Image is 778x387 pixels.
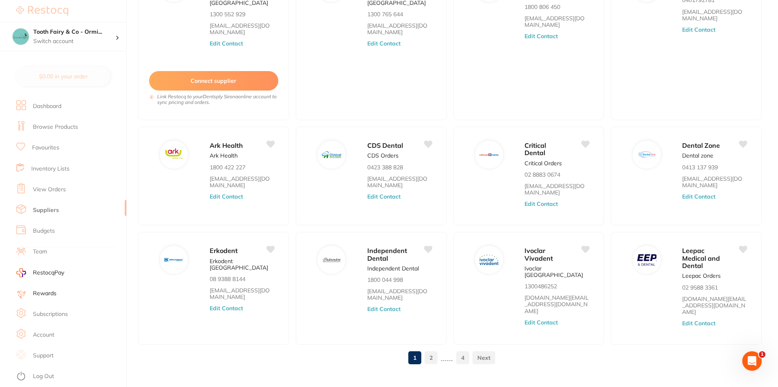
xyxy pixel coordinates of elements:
a: Inventory Lists [31,165,69,173]
a: RestocqPay [16,268,64,277]
button: Edit Contact [524,319,558,326]
p: CDS Orders [367,152,399,159]
button: $0.00 in your order [16,67,110,86]
span: CDS Dental [367,141,403,149]
a: [EMAIL_ADDRESS][DOMAIN_NAME] [210,22,274,35]
img: Dental Zone [637,145,657,164]
img: Ivoclar Vivadent [479,250,499,270]
button: Connect supplier [149,71,278,91]
p: Switch account [33,37,115,45]
img: Restocq Logo [16,6,68,16]
a: [EMAIL_ADDRESS][DOMAIN_NAME] [682,9,747,22]
img: Independent Dental [322,250,341,270]
p: 1300 552 929 [210,11,245,17]
p: 08 9388 8144 [210,276,245,282]
p: 02 8883 0674 [524,171,560,178]
img: Erkodent [165,250,184,270]
p: Ark Health [210,152,238,159]
p: 1300 765 644 [367,11,403,17]
p: 1300486252 [524,283,557,290]
a: [EMAIL_ADDRESS][DOMAIN_NAME] [524,15,589,28]
button: Edit Contact [367,193,401,200]
span: Independent Dental [367,246,407,262]
a: [EMAIL_ADDRESS][DOMAIN_NAME] [367,288,432,301]
img: Critical Dental [479,145,499,164]
span: RestocqPay [33,269,64,277]
a: [DOMAIN_NAME][EMAIL_ADDRESS][DOMAIN_NAME] [524,294,589,314]
a: Account [33,331,54,339]
img: CDS Dental [322,145,341,164]
a: Support [33,352,54,360]
img: Leepac Medical and Dental [637,250,657,270]
span: Dental Zone [682,141,720,149]
a: [DOMAIN_NAME][EMAIL_ADDRESS][DOMAIN_NAME] [682,296,747,315]
a: 4 [456,350,469,366]
a: 2 [425,350,438,366]
button: Edit Contact [367,306,401,312]
a: Suppliers [33,206,59,214]
a: Budgets [33,227,55,235]
a: Team [33,248,47,256]
p: 1800 422 227 [210,164,245,171]
p: Erkodent [GEOGRAPHIC_DATA] [210,258,274,271]
a: [EMAIL_ADDRESS][DOMAIN_NAME] [524,183,589,196]
a: [EMAIL_ADDRESS][DOMAIN_NAME] [682,175,747,188]
p: 1800 806 450 [524,4,560,10]
a: [EMAIL_ADDRESS][DOMAIN_NAME] [210,287,274,300]
p: 1800 044 998 [367,277,403,283]
p: Dental zone [682,152,713,159]
a: Subscriptions [33,310,68,318]
p: Independent Dental [367,265,419,272]
span: Erkodent [210,246,238,255]
a: 1 [408,350,421,366]
p: Leepac Orders [682,272,721,279]
span: Critical Dental [524,141,546,157]
button: Edit Contact [524,201,558,207]
a: Log Out [33,372,54,381]
a: Favourites [32,144,59,152]
button: Edit Contact [210,305,243,311]
button: Edit Contact [682,26,715,33]
a: [EMAIL_ADDRESS][DOMAIN_NAME] [367,22,432,35]
a: View Orders [33,186,66,194]
p: 0423 388 828 [367,164,403,171]
p: 02 9588 3361 [682,284,718,291]
h4: Tooth Fairy & Co - Ormiston [33,28,115,36]
button: Edit Contact [210,40,243,47]
span: Leepac Medical and Dental [682,246,720,270]
p: Critical Orders [524,160,562,166]
img: RestocqPay [16,268,26,277]
a: Rewards [33,290,56,298]
button: Log Out [16,370,124,383]
button: Edit Contact [682,320,715,326]
img: Ark Health [165,145,184,164]
button: Edit Contact [682,193,715,200]
i: Link Restocq to your Dentsply Sirona online account to sync pricing and orders. [157,94,278,105]
img: Tooth Fairy & Co - Ormiston [13,28,29,45]
a: [EMAIL_ADDRESS][DOMAIN_NAME] [367,175,432,188]
button: Edit Contact [210,193,243,200]
p: ...... [441,353,453,363]
p: 0413 137 939 [682,164,718,171]
span: 1 [759,351,765,358]
button: Edit Contact [524,33,558,39]
a: Browse Products [33,123,78,131]
button: Edit Contact [367,40,401,47]
a: [EMAIL_ADDRESS][DOMAIN_NAME] [210,175,274,188]
p: Ivoclar [GEOGRAPHIC_DATA] [524,265,589,278]
span: Ark Health [210,141,243,149]
iframe: Intercom live chat [742,351,762,371]
a: Dashboard [33,102,61,110]
span: Ivoclar Vivadent [524,246,553,262]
